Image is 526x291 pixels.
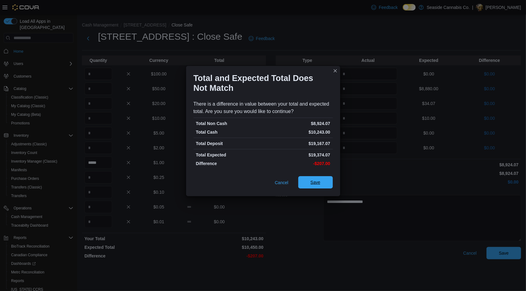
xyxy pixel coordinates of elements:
[196,160,262,167] p: Difference
[264,152,330,158] p: $19,374.07
[264,129,330,135] p: $10,243.00
[196,120,262,127] p: Total Non Cash
[196,129,262,135] p: Total Cash
[275,180,288,186] span: Cancel
[272,176,291,189] button: Cancel
[264,120,330,127] p: $8,924.07
[196,140,262,147] p: Total Deposit
[194,100,333,115] div: There is a difference in value between your total and expected total. Are you sure you would like...
[264,140,330,147] p: $19,167.07
[264,160,330,167] p: -$207.00
[194,73,328,93] h1: Total and Expected Total Does Not Match
[332,67,339,75] button: Closes this modal window
[298,176,333,188] button: Save
[311,179,320,185] span: Save
[196,152,262,158] p: Total Expected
